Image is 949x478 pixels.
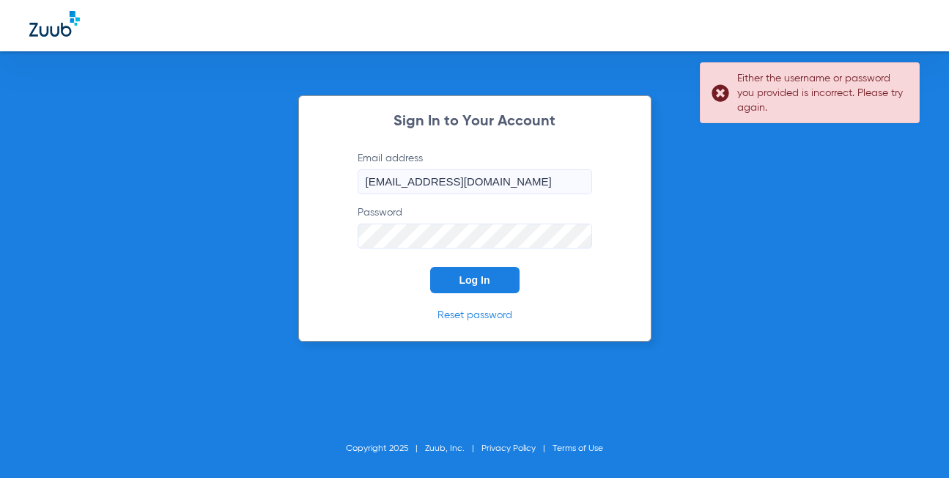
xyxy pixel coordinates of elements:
[358,205,592,249] label: Password
[358,169,592,194] input: Email address
[553,444,603,453] a: Terms of Use
[358,224,592,249] input: Password
[336,114,614,129] h2: Sign In to Your Account
[346,441,425,456] li: Copyright 2025
[737,71,906,115] div: Either the username or password you provided is incorrect. Please try again.
[358,151,592,194] label: Email address
[481,444,536,453] a: Privacy Policy
[459,274,490,286] span: Log In
[437,310,512,320] a: Reset password
[29,11,80,37] img: Zuub Logo
[425,441,481,456] li: Zuub, Inc.
[430,267,520,293] button: Log In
